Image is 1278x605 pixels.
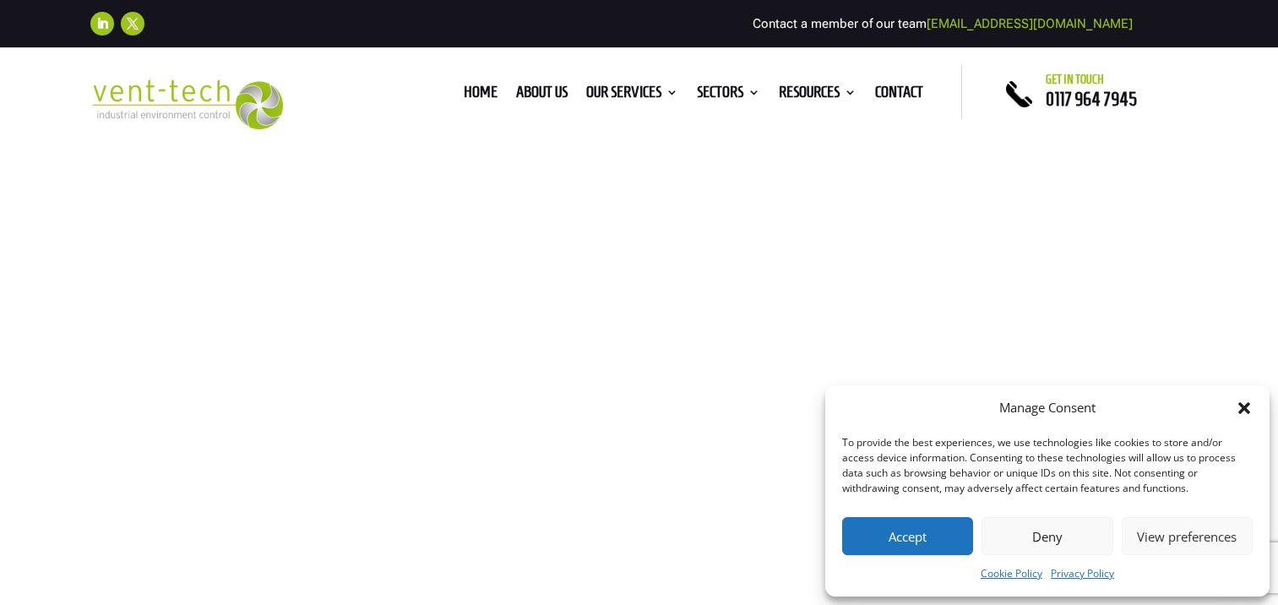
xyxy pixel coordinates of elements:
[981,564,1042,584] a: Cookie Policy
[1236,400,1253,417] div: Close dialog
[842,517,973,555] button: Accept
[982,517,1112,555] button: Deny
[842,435,1251,496] div: To provide the best experiences, we use technologies like cookies to store and/or access device i...
[586,86,678,105] a: Our Services
[121,12,144,35] a: Follow on X
[875,86,923,105] a: Contact
[464,86,498,105] a: Home
[1046,89,1137,109] a: 0117 964 7945
[90,79,284,129] img: 2023-09-27T08_35_16.549ZVENT-TECH---Clear-background
[1051,564,1114,584] a: Privacy Policy
[999,398,1096,418] div: Manage Consent
[90,12,114,35] a: Follow on LinkedIn
[779,86,857,105] a: Resources
[1046,73,1104,86] span: Get in touch
[516,86,568,105] a: About us
[927,16,1133,31] a: [EMAIL_ADDRESS][DOMAIN_NAME]
[697,86,760,105] a: Sectors
[753,16,1133,31] span: Contact a member of our team
[1122,517,1253,555] button: View preferences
